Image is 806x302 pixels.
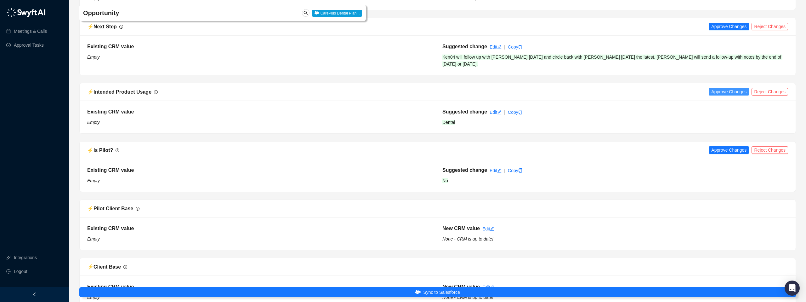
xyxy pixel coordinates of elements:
h5: Existing CRM value [87,108,433,116]
span: Approve Changes [711,88,746,95]
span: info-circle [119,25,123,29]
span: Logout [14,265,27,278]
span: edit [490,285,494,289]
span: Sync to Salesforce [423,289,460,296]
h5: Existing CRM value [87,43,433,50]
a: CarePlus Dental Plan... [312,10,362,15]
a: Copy [508,110,523,115]
h5: Suggested change [442,108,487,116]
span: ⚡️ Pilot Client Base [87,206,133,211]
h4: Opportunity [83,9,244,17]
span: info-circle [136,207,139,211]
h5: New CRM value [442,225,480,232]
button: Reject Changes [752,23,788,30]
span: ⚡️ Intended Product Usage [87,89,151,95]
img: logo-05li4sbe.png [6,8,46,17]
button: Sync to Salesforce [79,287,796,297]
span: ⚡️ Next Step [87,24,117,29]
a: Edit [482,285,494,290]
span: Approve Changes [711,23,746,30]
a: Edit [482,226,494,231]
button: Reject Changes [752,88,788,96]
span: ⚡️ Client Base [87,264,121,270]
span: search [304,11,308,15]
h5: Existing CRM value [87,283,433,291]
a: Approval Tasks [14,39,44,51]
h5: Existing CRM value [87,166,433,174]
i: Empty [87,55,100,60]
span: edit [497,45,502,49]
i: None - CRM is up to date! [442,295,493,300]
span: Approve Changes [711,147,746,154]
h5: New CRM value [442,283,480,291]
span: info-circle [154,90,158,94]
a: Meetings & Calls [14,25,47,38]
span: info-circle [123,265,127,269]
span: ⚡️ Is Pilot? [87,148,113,153]
button: Reject Changes [752,146,788,154]
span: copy [518,45,523,49]
a: Edit [490,110,502,115]
span: No [442,178,448,183]
span: edit [497,110,502,114]
span: logout [6,269,11,274]
div: | [504,44,505,50]
span: Ken04 will follow up with [PERSON_NAME] [DATE] and circle back with [PERSON_NAME] [DATE] the late... [442,55,782,67]
i: Empty [87,236,100,241]
a: Edit [490,168,502,173]
span: CarePlus Dental Plan... [312,10,362,17]
span: copy [518,168,523,173]
button: Approve Changes [709,23,749,30]
button: Approve Changes [709,88,749,96]
button: Approve Changes [709,146,749,154]
span: Reject Changes [754,147,786,154]
a: Integrations [14,251,37,264]
span: Reject Changes [754,23,786,30]
i: Empty [87,295,100,300]
h5: Existing CRM value [87,225,433,232]
h5: Suggested change [442,166,487,174]
a: Copy [508,44,523,49]
a: Copy [508,168,523,173]
span: copy [518,110,523,114]
div: Open Intercom Messenger [785,281,800,296]
span: edit [490,227,494,231]
span: info-circle [116,148,119,152]
i: None - CRM is up to date! [442,236,493,241]
span: Reject Changes [754,88,786,95]
div: | [504,109,505,116]
h5: Suggested change [442,43,487,50]
a: Edit [490,44,502,49]
i: Empty [87,120,100,125]
i: Empty [87,178,100,183]
span: Dental [442,120,455,125]
span: left [32,292,37,297]
div: | [504,167,505,174]
span: edit [497,168,502,173]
